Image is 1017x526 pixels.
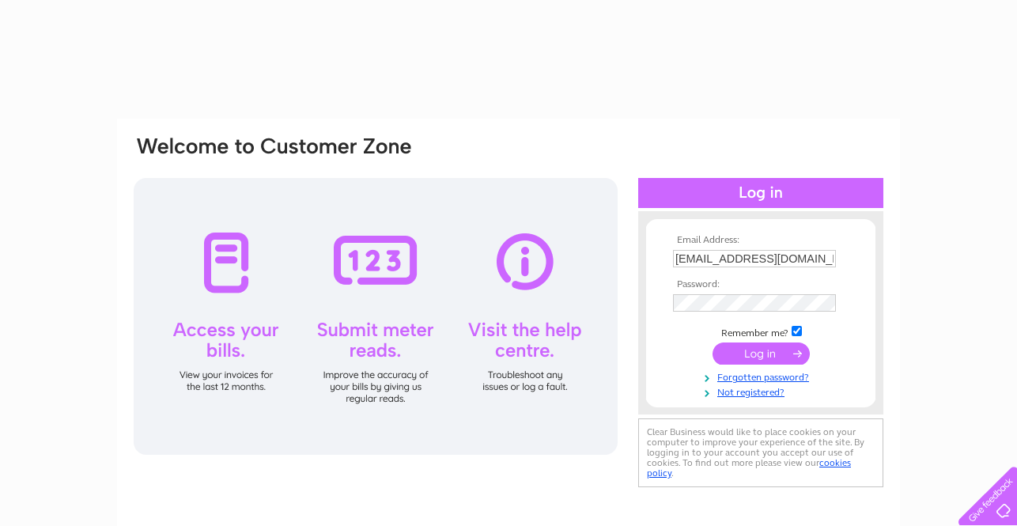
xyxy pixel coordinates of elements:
input: Submit [713,342,810,365]
div: Clear Business would like to place cookies on your computer to improve your experience of the sit... [638,418,883,487]
td: Remember me? [669,324,853,339]
a: Forgotten password? [673,369,853,384]
th: Password: [669,279,853,290]
a: Not registered? [673,384,853,399]
th: Email Address: [669,235,853,246]
a: cookies policy [647,457,851,479]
